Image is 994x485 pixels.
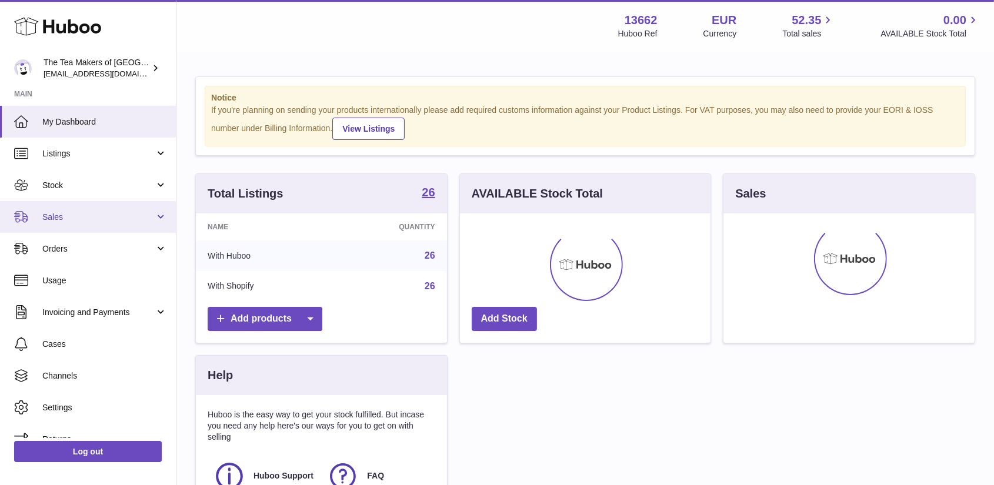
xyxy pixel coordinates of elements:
[196,240,331,271] td: With Huboo
[211,105,959,140] div: If you're planning on sending your products internationally please add required customs informati...
[472,186,603,202] h3: AVAILABLE Stock Total
[208,367,233,383] h3: Help
[332,118,405,140] a: View Listings
[712,12,736,28] strong: EUR
[422,186,435,198] strong: 26
[422,186,435,200] a: 26
[367,470,384,481] span: FAQ
[42,434,167,445] span: Returns
[208,307,322,331] a: Add products
[42,370,167,382] span: Channels
[42,307,155,318] span: Invoicing and Payments
[425,250,435,260] a: 26
[782,12,835,39] a: 52.35 Total sales
[880,12,980,39] a: 0.00 AVAILABLE Stock Total
[14,441,162,462] a: Log out
[196,271,331,302] td: With Shopify
[44,57,149,79] div: The Tea Makers of [GEOGRAPHIC_DATA]
[211,92,959,103] strong: Notice
[196,213,331,240] th: Name
[42,243,155,255] span: Orders
[42,275,167,286] span: Usage
[880,28,980,39] span: AVAILABLE Stock Total
[42,116,167,128] span: My Dashboard
[625,12,658,28] strong: 13662
[703,28,737,39] div: Currency
[208,409,435,443] p: Huboo is the easy way to get your stock fulfilled. But incase you need any help here's our ways f...
[208,186,283,202] h3: Total Listings
[943,12,966,28] span: 0.00
[44,69,173,78] span: [EMAIL_ADDRESS][DOMAIN_NAME]
[42,180,155,191] span: Stock
[42,402,167,413] span: Settings
[331,213,447,240] th: Quantity
[735,186,766,202] h3: Sales
[42,212,155,223] span: Sales
[618,28,658,39] div: Huboo Ref
[42,339,167,350] span: Cases
[792,12,821,28] span: 52.35
[253,470,313,481] span: Huboo Support
[472,307,537,331] a: Add Stock
[782,28,835,39] span: Total sales
[14,59,32,77] img: tea@theteamakers.co.uk
[42,148,155,159] span: Listings
[425,281,435,291] a: 26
